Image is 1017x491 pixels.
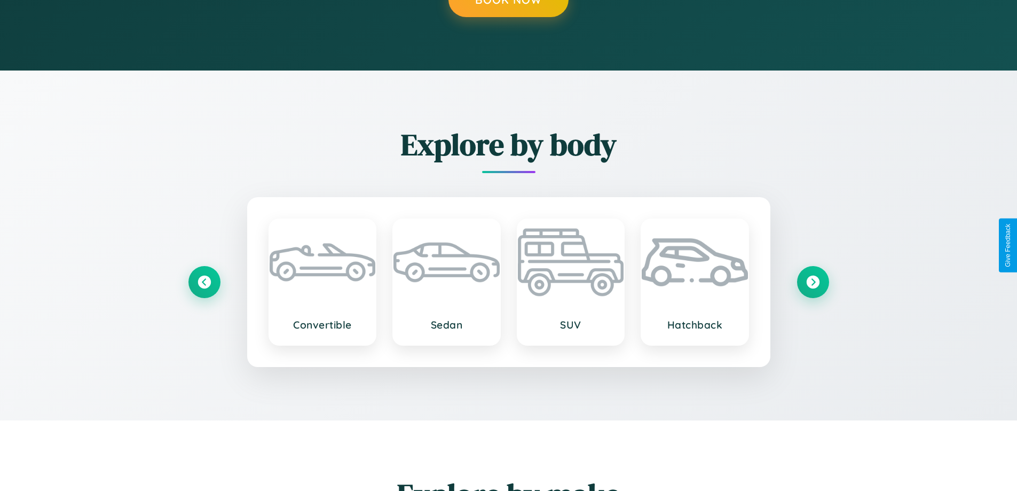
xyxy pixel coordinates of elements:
[404,318,489,331] h3: Sedan
[529,318,613,331] h3: SUV
[188,124,829,165] h2: Explore by body
[652,318,737,331] h3: Hatchback
[280,318,365,331] h3: Convertible
[1004,224,1012,267] div: Give Feedback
